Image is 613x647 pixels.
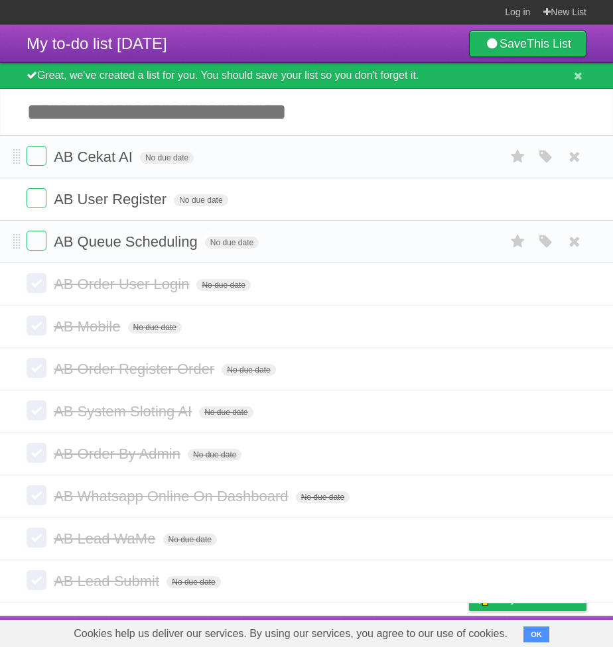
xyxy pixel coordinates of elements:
[503,619,586,644] a: Suggest a feature
[452,619,486,644] a: Privacy
[27,570,46,590] label: Done
[523,626,549,642] button: OK
[54,403,195,420] span: AB System Sloting AI
[54,530,159,547] span: AB Lead WaMe
[27,528,46,548] label: Done
[163,534,217,546] span: No due date
[27,231,46,251] label: Done
[174,194,228,206] span: No due date
[54,191,170,207] span: AB User Register
[469,30,586,57] a: SaveThis List
[54,148,136,165] span: AB Cekat AI
[497,587,580,611] span: Buy me a coffee
[54,318,123,335] span: AB Mobile
[222,364,275,376] span: No due date
[27,273,46,293] label: Done
[128,322,182,333] span: No due date
[27,316,46,335] label: Done
[188,449,241,461] span: No due date
[27,188,46,208] label: Done
[54,445,184,462] span: AB Order By Admin
[60,620,521,647] span: Cookies help us deliver our services. By using our services, you agree to our use of cookies.
[54,276,192,292] span: AB Order User Login
[196,279,250,291] span: No due date
[54,233,201,250] span: AB Queue Scheduling
[27,34,167,52] span: My to-do list [DATE]
[140,152,194,164] span: No due date
[506,146,531,168] label: Star task
[199,406,253,418] span: No due date
[296,491,350,503] span: No due date
[27,400,46,420] label: Done
[27,485,46,505] label: Done
[54,488,291,504] span: AB Whatsapp Online On Dashboard
[27,146,46,166] label: Done
[205,237,259,249] span: No due date
[54,573,163,589] span: AB Lead Submit
[54,361,218,377] span: AB Order Register Order
[167,576,220,588] span: No due date
[293,619,320,644] a: About
[506,231,531,253] label: Star task
[27,443,46,463] label: Done
[527,37,571,50] b: This List
[27,358,46,378] label: Done
[407,619,436,644] a: Terms
[336,619,390,644] a: Developers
